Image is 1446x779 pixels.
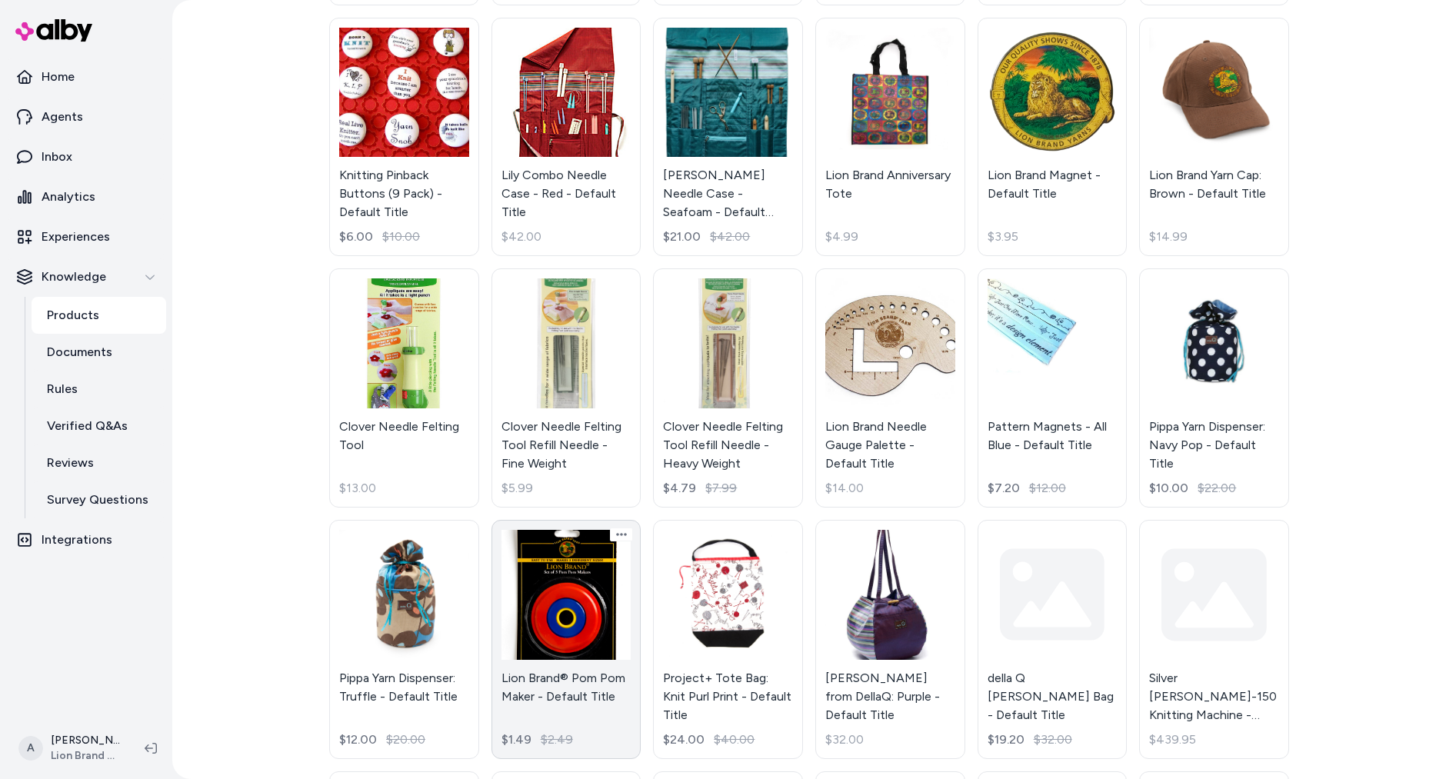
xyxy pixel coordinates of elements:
p: [PERSON_NAME] [51,733,120,748]
a: Analytics [6,178,166,215]
a: Survey Questions [32,481,166,518]
p: Integrations [42,531,112,549]
a: Clover Needle Felting ToolClover Needle Felting Tool$13.00 [329,268,479,508]
a: Inbox [6,138,166,175]
p: Experiences [42,228,110,246]
a: Products [32,297,166,334]
a: Silver [PERSON_NAME]-150 Knitting Machine - Default Title$439.95 [1139,520,1289,759]
a: Experiences [6,218,166,255]
p: Rules [47,380,78,398]
a: Knitting Pinback Buttons (9 Pack) - Default TitleKnitting Pinback Buttons (9 Pack) - Default Titl... [329,18,479,257]
p: Survey Questions [47,491,148,509]
a: Rules [32,371,166,408]
img: alby Logo [15,19,92,42]
a: Lion Brand Anniversary ToteLion Brand Anniversary Tote$4.99 [815,18,965,257]
a: Lily Combo Needle Case - Red - Default TitleLily Combo Needle Case - Red - Default Title$42.00 [491,18,641,257]
button: A[PERSON_NAME]Lion Brand Yarn [9,724,132,773]
a: Clover Needle Felting Tool Refill Needle - Heavy WeightClover Needle Felting Tool Refill Needle -... [653,268,803,508]
a: Home [6,58,166,95]
a: Reviews [32,444,166,481]
a: Lion Brand® Pom Pom Maker - Default TitleLion Brand® Pom Pom Maker - Default Title$1.49$2.49 [491,520,641,759]
p: Home [42,68,75,86]
p: Analytics [42,188,95,206]
a: Clover Needle Felting Tool Refill Needle - Fine WeightClover Needle Felting Tool Refill Needle - ... [491,268,641,508]
p: Verified Q&As [47,417,128,435]
span: Lion Brand Yarn [51,748,120,764]
a: Integrations [6,521,166,558]
a: Lion Brand Yarn Cap: Brown - Default TitleLion Brand Yarn Cap: Brown - Default Title$14.99 [1139,18,1289,257]
p: Reviews [47,454,94,472]
a: Rosemary Bag from DellaQ: Purple - Default Title[PERSON_NAME] from DellaQ: Purple - Default Title... [815,520,965,759]
button: Knowledge [6,258,166,295]
a: Agents [6,98,166,135]
span: A [18,736,43,761]
p: Inbox [42,148,72,166]
a: Lion Brand Needle Gauge Palette - Default TitleLion Brand Needle Gauge Palette - Default Title$14.00 [815,268,965,508]
p: Products [47,306,99,325]
a: Pippa Yarn Dispenser: Navy Pop - Default TitlePippa Yarn Dispenser: Navy Pop - Default Title$10.0... [1139,268,1289,508]
a: Lion Brand Magnet - Default TitleLion Brand Magnet - Default Title$3.95 [978,18,1128,257]
a: Project+ Tote Bag: Knit Purl Print - Default TitleProject+ Tote Bag: Knit Purl Print - Default Ti... [653,520,803,759]
a: Verified Q&As [32,408,166,444]
a: Pippa Yarn Dispenser: Truffle - Default TitlePippa Yarn Dispenser: Truffle - Default Title$12.00$... [329,520,479,759]
a: Lily Combo Needle Case - Seafoam - Default Title[PERSON_NAME] Needle Case - Seafoam - Default Tit... [653,18,803,257]
p: Agents [42,108,83,126]
p: Knowledge [42,268,106,286]
a: della Q [PERSON_NAME] Bag - Default Title$19.20$32.00 [978,520,1128,759]
a: Documents [32,334,166,371]
a: Pattern Magnets - All Blue - Default TitlePattern Magnets - All Blue - Default Title$7.20$12.00 [978,268,1128,508]
p: Documents [47,343,112,361]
